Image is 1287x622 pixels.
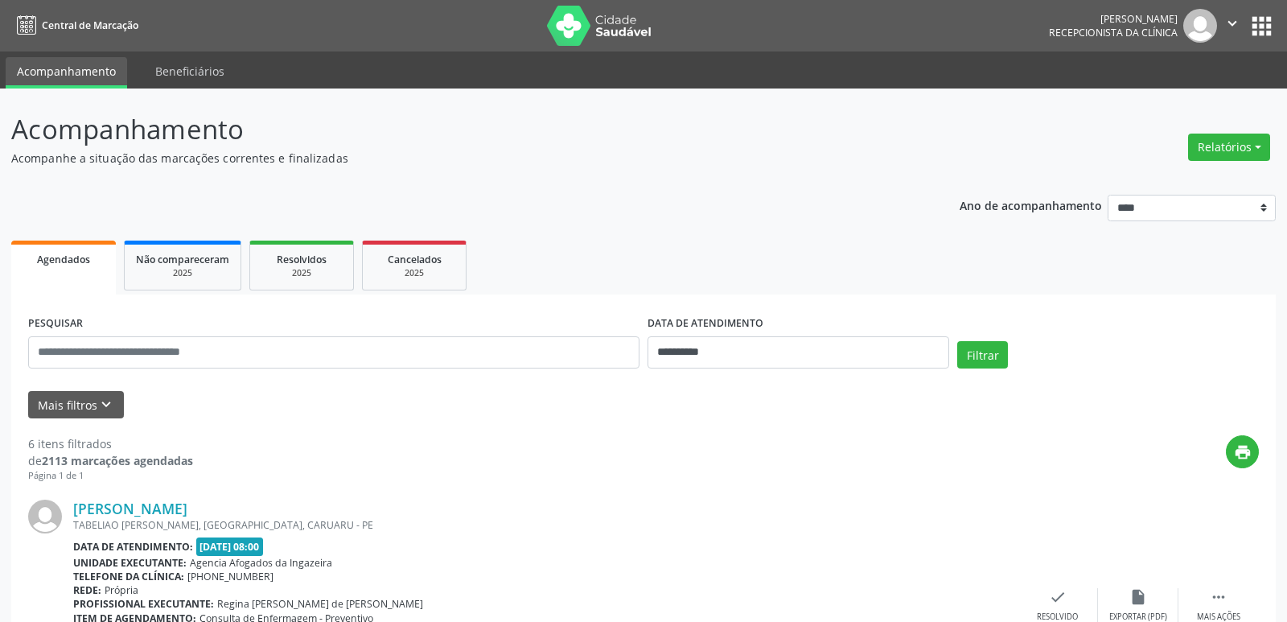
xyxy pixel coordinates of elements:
[28,435,193,452] div: 6 itens filtrados
[190,556,332,570] span: Agencia Afogados da Ingazeira
[73,597,214,611] b: Profissional executante:
[42,19,138,32] span: Central de Marcação
[1049,26,1178,39] span: Recepcionista da clínica
[648,311,763,336] label: DATA DE ATENDIMENTO
[73,583,101,597] b: Rede:
[957,341,1008,369] button: Filtrar
[1183,9,1217,43] img: img
[261,267,342,279] div: 2025
[73,570,184,583] b: Telefone da clínica:
[217,597,423,611] span: Regina [PERSON_NAME] de [PERSON_NAME]
[960,195,1102,215] p: Ano de acompanhamento
[28,500,62,533] img: img
[136,267,229,279] div: 2025
[1234,443,1252,461] i: print
[37,253,90,266] span: Agendados
[1217,9,1248,43] button: 
[1210,588,1227,606] i: 
[28,452,193,469] div: de
[388,253,442,266] span: Cancelados
[1049,12,1178,26] div: [PERSON_NAME]
[28,391,124,419] button: Mais filtroskeyboard_arrow_down
[73,500,187,517] a: [PERSON_NAME]
[277,253,327,266] span: Resolvidos
[1223,14,1241,32] i: 
[1248,12,1276,40] button: apps
[136,253,229,266] span: Não compareceram
[196,538,264,556] span: [DATE] 08:00
[97,396,115,414] i: keyboard_arrow_down
[73,556,187,570] b: Unidade executante:
[73,540,193,554] b: Data de atendimento:
[144,57,236,85] a: Beneficiários
[73,518,1018,532] div: TABELIAO [PERSON_NAME], [GEOGRAPHIC_DATA], CARUARU - PE
[28,311,83,336] label: PESQUISAR
[11,109,896,150] p: Acompanhamento
[11,12,138,39] a: Central de Marcação
[11,150,896,167] p: Acompanhe a situação das marcações correntes e finalizadas
[1129,588,1147,606] i: insert_drive_file
[42,453,193,468] strong: 2113 marcações agendadas
[28,469,193,483] div: Página 1 de 1
[1188,134,1270,161] button: Relatórios
[105,583,138,597] span: Própria
[1226,435,1259,468] button: print
[187,570,273,583] span: [PHONE_NUMBER]
[6,57,127,89] a: Acompanhamento
[1049,588,1067,606] i: check
[374,267,454,279] div: 2025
